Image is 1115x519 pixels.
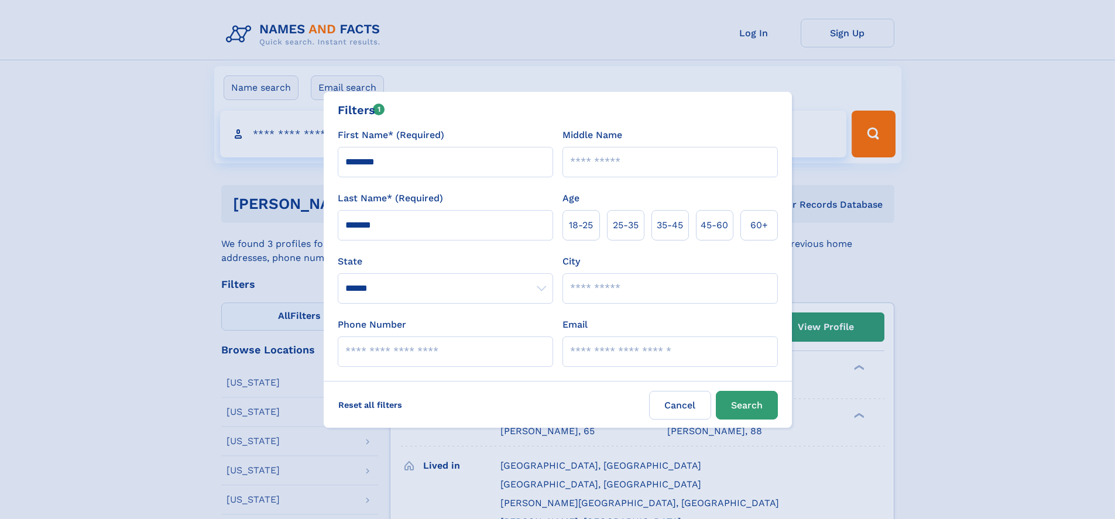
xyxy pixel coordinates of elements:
span: 18‑25 [569,218,593,232]
span: 60+ [750,218,768,232]
span: 25‑35 [613,218,639,232]
label: Age [562,191,579,205]
label: Reset all filters [331,391,410,419]
label: Last Name* (Required) [338,191,443,205]
label: Phone Number [338,318,406,332]
label: First Name* (Required) [338,128,444,142]
label: Cancel [649,391,711,420]
span: 35‑45 [657,218,683,232]
div: Filters [338,101,385,119]
label: Email [562,318,588,332]
label: City [562,255,580,269]
button: Search [716,391,778,420]
span: 45‑60 [701,218,728,232]
label: Middle Name [562,128,622,142]
label: State [338,255,553,269]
